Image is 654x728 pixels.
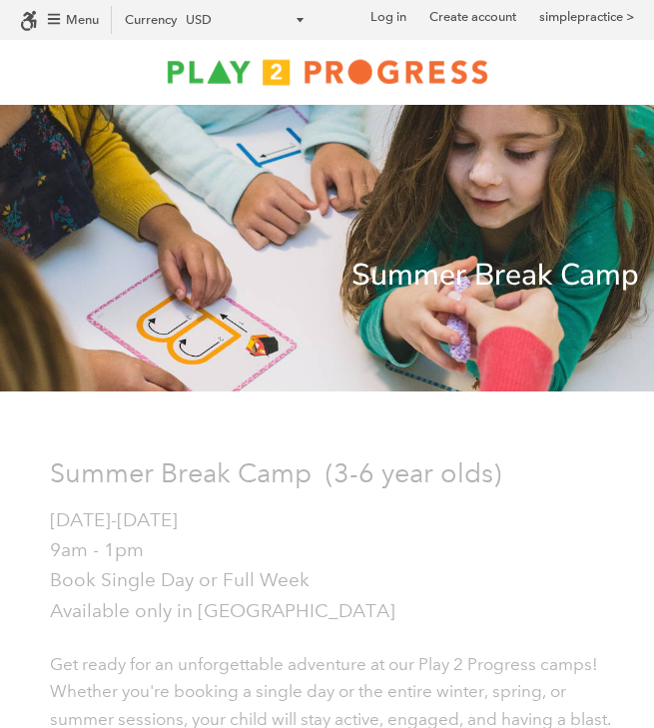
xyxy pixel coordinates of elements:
a: Create account [429,7,516,27]
p: Book Single Day or Full Week [50,565,624,595]
a: simplepractice > [539,7,634,27]
span: Menu [66,12,99,27]
label: Currency [125,12,177,27]
span: Summer Break Camp (3-6 year olds) [50,456,501,489]
img: Play2Progress logo [148,52,507,92]
p: [DATE]-[DATE] [50,505,624,535]
p: Summer Break Camp [15,252,639,300]
p: 9am - 1pm [50,535,624,565]
p: Available only in [GEOGRAPHIC_DATA] [50,596,624,626]
a: Log in [370,7,406,27]
a: Menu [41,6,105,34]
